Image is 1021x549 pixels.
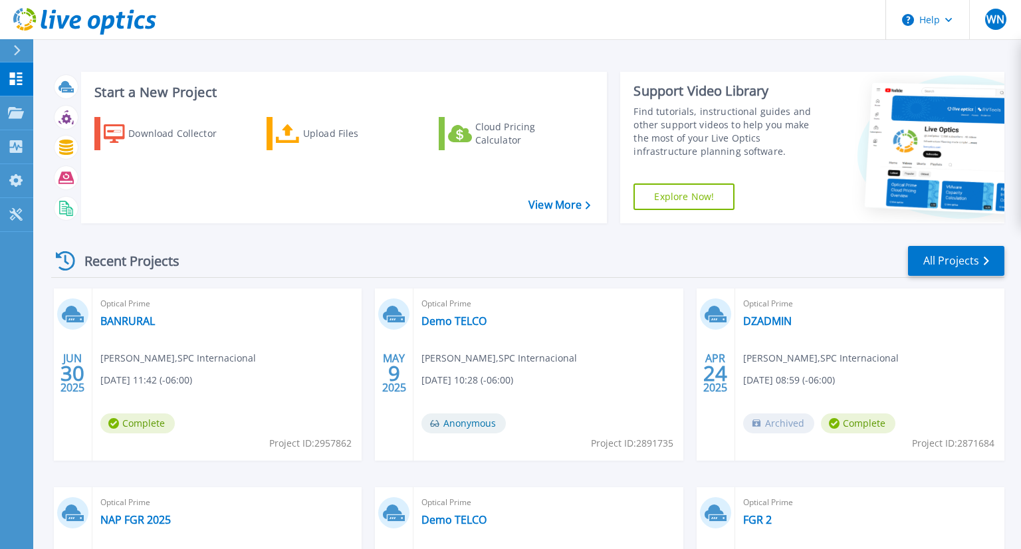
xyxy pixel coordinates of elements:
[439,117,587,150] a: Cloud Pricing Calculator
[100,513,171,526] a: NAP FGR 2025
[267,117,415,150] a: Upload Files
[128,120,235,147] div: Download Collector
[908,246,1004,276] a: All Projects
[743,314,792,328] a: DZADMIN
[60,349,85,397] div: JUN 2025
[633,82,826,100] div: Support Video Library
[528,199,590,211] a: View More
[743,495,996,510] span: Optical Prime
[51,245,197,277] div: Recent Projects
[100,314,155,328] a: BANRURAL
[475,120,582,147] div: Cloud Pricing Calculator
[382,349,407,397] div: MAY 2025
[269,436,352,451] span: Project ID: 2957862
[633,105,826,158] div: Find tutorials, instructional guides and other support videos to help you make the most of your L...
[388,368,400,379] span: 9
[821,413,895,433] span: Complete
[60,368,84,379] span: 30
[100,495,354,510] span: Optical Prime
[743,413,814,433] span: Archived
[912,436,994,451] span: Project ID: 2871684
[421,373,513,387] span: [DATE] 10:28 (-06:00)
[421,513,487,526] a: Demo TELCO
[743,351,899,366] span: [PERSON_NAME] , SPC Internacional
[100,373,192,387] span: [DATE] 11:42 (-06:00)
[421,495,675,510] span: Optical Prime
[421,413,506,433] span: Anonymous
[421,351,577,366] span: [PERSON_NAME] , SPC Internacional
[100,413,175,433] span: Complete
[743,513,772,526] a: FGR 2
[94,117,243,150] a: Download Collector
[703,349,728,397] div: APR 2025
[303,120,409,147] div: Upload Files
[986,14,1004,25] span: WN
[94,85,590,100] h3: Start a New Project
[421,296,675,311] span: Optical Prime
[100,296,354,311] span: Optical Prime
[100,351,256,366] span: [PERSON_NAME] , SPC Internacional
[591,436,673,451] span: Project ID: 2891735
[421,314,487,328] a: Demo TELCO
[633,183,735,210] a: Explore Now!
[703,368,727,379] span: 24
[743,373,835,387] span: [DATE] 08:59 (-06:00)
[743,296,996,311] span: Optical Prime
